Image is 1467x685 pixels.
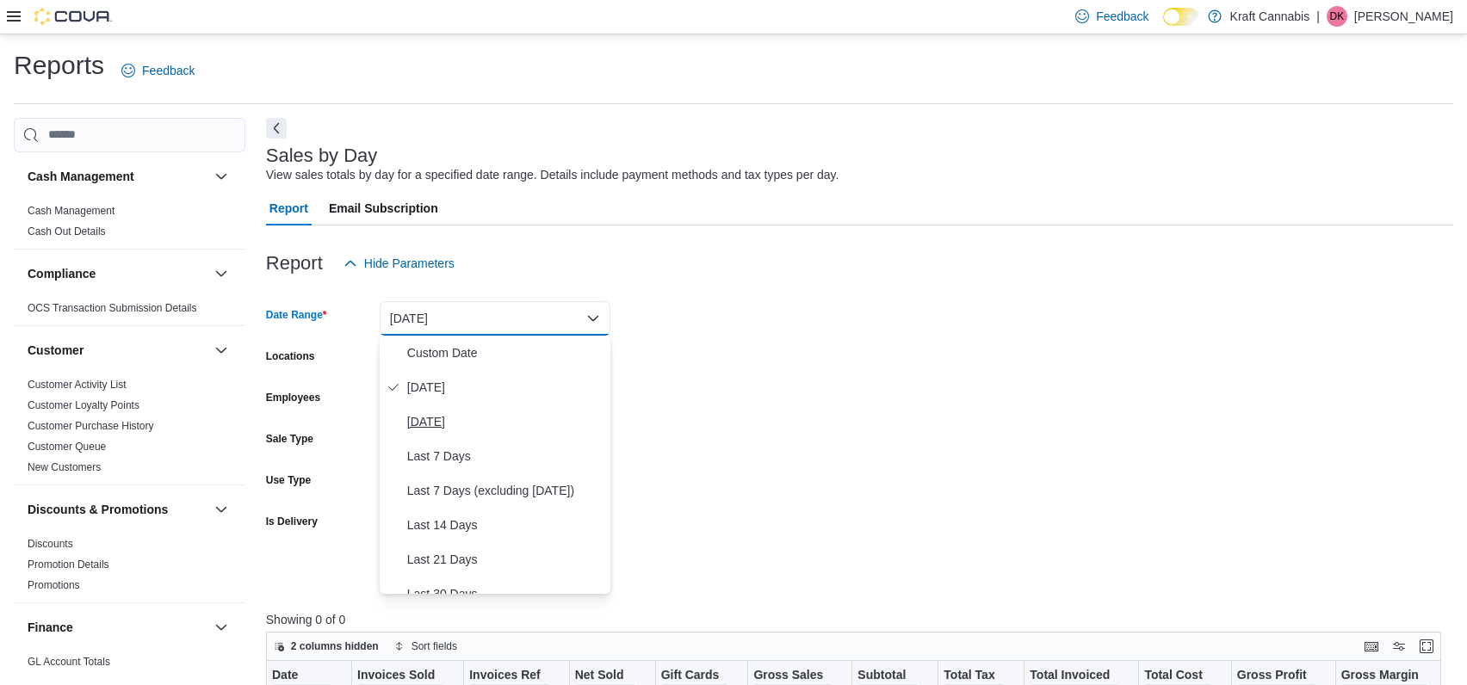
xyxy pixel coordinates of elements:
label: Employees [266,391,320,404]
span: Feedback [142,62,195,79]
label: Use Type [266,473,311,487]
div: View sales totals by day for a specified date range. Details include payment methods and tax type... [266,166,839,184]
h3: Cash Management [28,168,134,185]
a: Customer Purchase History [28,420,154,432]
span: Custom Date [407,342,604,363]
button: Display options [1389,636,1409,657]
span: [DATE] [407,411,604,432]
img: Cova [34,8,112,25]
span: Promotion Details [28,558,109,571]
h3: Finance [28,619,73,636]
span: Cash Management [28,204,115,218]
button: Customer [28,342,207,359]
div: Select listbox [380,336,610,594]
a: Customer Loyalty Points [28,399,139,411]
button: Finance [211,617,232,638]
div: Invoices Ref [469,667,549,683]
span: Last 21 Days [407,549,604,570]
span: Customer Purchase History [28,419,154,433]
p: [PERSON_NAME] [1354,6,1453,27]
a: Promotion Details [28,558,109,571]
div: Gross Profit [1237,667,1316,683]
button: Compliance [211,263,232,284]
span: Customer Activity List [28,378,127,392]
span: Sort fields [412,639,457,653]
div: Total Tax [944,667,1005,683]
label: Sale Type [266,432,313,446]
a: New Customers [28,461,101,473]
span: [DATE] [407,377,604,398]
span: Last 30 Days [407,583,604,604]
span: Hide Parameters [364,255,455,272]
span: DK [1330,6,1345,27]
button: Next [266,118,287,139]
p: Showing 0 of 0 [266,611,1453,628]
h3: Report [266,253,323,274]
div: Invoices Sold [357,667,444,683]
span: Discounts [28,537,73,551]
div: Total Invoiced [1030,667,1119,683]
a: Promotions [28,579,80,591]
span: GL Account Totals [28,655,110,669]
h3: Sales by Day [266,145,378,166]
a: GL Account Totals [28,656,110,668]
a: Customer Activity List [28,379,127,391]
p: | [1316,6,1320,27]
button: Cash Management [28,168,207,185]
div: Total Cost [1144,667,1211,683]
a: Customer Queue [28,441,106,453]
label: Date Range [266,308,327,322]
h1: Reports [14,48,104,83]
div: Customer [14,374,245,484]
div: Cash Management [14,201,245,249]
span: 2 columns hidden [291,639,379,653]
span: Feedback [1096,8,1148,25]
div: Date [272,667,332,683]
div: Compliance [14,298,245,325]
span: Report [269,191,308,225]
span: Last 7 Days [407,446,604,466]
a: Discounts [28,538,73,550]
a: Feedback [115,53,201,88]
button: Enter fullscreen [1416,636,1437,657]
span: Email Subscription [329,191,438,225]
a: Cash Out Details [28,225,106,238]
label: Is Delivery [266,515,318,528]
div: Gift Cards [660,667,728,683]
div: Dustin Kraft [1327,6,1347,27]
span: Cash Out Details [28,225,106,238]
span: Last 14 Days [407,515,604,535]
button: Finance [28,619,207,636]
button: Cash Management [211,166,232,187]
div: Gross Margin [1340,667,1427,683]
button: Keyboard shortcuts [1361,636,1382,657]
div: Subtotal [857,667,919,683]
a: Cash Management [28,205,115,217]
button: Customer [211,340,232,361]
a: OCS Transaction Submission Details [28,302,197,314]
button: Compliance [28,265,207,282]
div: Gross Sales [753,667,833,683]
label: Locations [266,349,315,363]
button: 2 columns hidden [267,636,386,657]
p: Kraft Cannabis [1230,6,1310,27]
button: Discounts & Promotions [28,501,207,518]
h3: Compliance [28,265,96,282]
input: Dark Mode [1163,8,1199,26]
button: Hide Parameters [337,246,461,281]
div: Net Sold [574,667,635,683]
span: Customer Queue [28,440,106,454]
button: Sort fields [387,636,464,657]
button: Discounts & Promotions [211,499,232,520]
h3: Discounts & Promotions [28,501,168,518]
button: [DATE] [380,301,610,336]
span: Last 7 Days (excluding [DATE]) [407,480,604,501]
h3: Customer [28,342,84,359]
span: Dark Mode [1163,26,1164,27]
div: Discounts & Promotions [14,534,245,602]
span: OCS Transaction Submission Details [28,301,197,315]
